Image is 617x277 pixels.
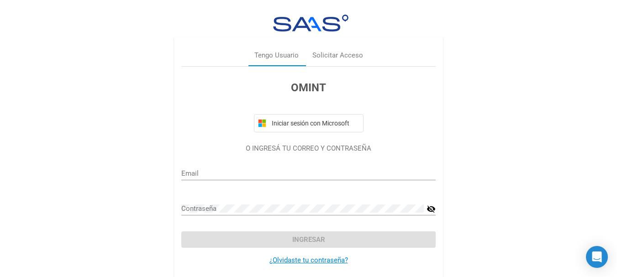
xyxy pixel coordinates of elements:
[427,204,436,214] mat-icon: visibility_off
[270,120,359,127] span: Iniciar sesión con Microsoft
[181,231,436,248] button: Ingresar
[269,256,348,264] a: ¿Olvidaste tu contraseña?
[586,246,608,268] div: Open Intercom Messenger
[312,50,363,61] div: Solicitar Acceso
[254,114,364,132] button: Iniciar sesión con Microsoft
[254,50,299,61] div: Tengo Usuario
[181,143,436,154] p: O INGRESÁ TU CORREO Y CONTRASEÑA
[181,79,436,96] h3: OMINT
[292,235,325,244] span: Ingresar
